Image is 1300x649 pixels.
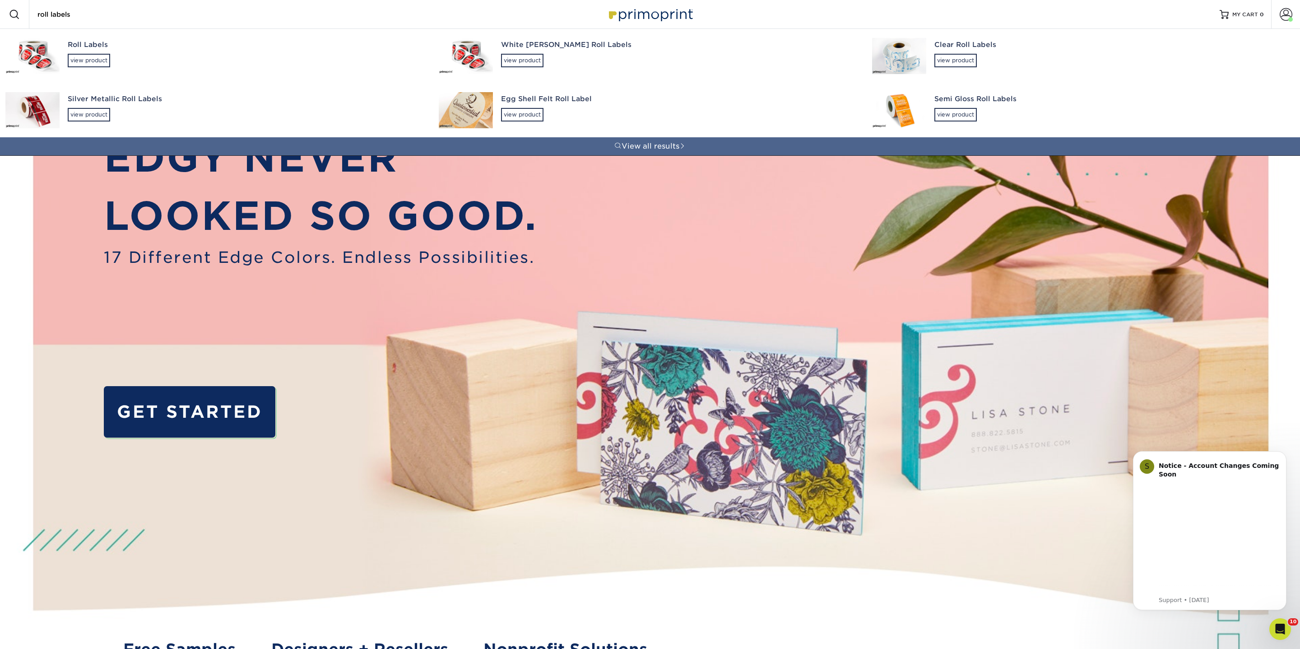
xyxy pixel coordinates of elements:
div: Egg Shell Felt Roll Label [501,94,856,104]
div: Semi Gloss Roll Labels [934,94,1289,104]
img: Primoprint [605,5,695,24]
div: White [PERSON_NAME] Roll Labels [501,40,856,50]
a: Semi Gloss Roll Labelsview product [867,83,1300,137]
p: LOOKED SO GOOD. [104,187,538,246]
span: 0 [1260,11,1264,18]
a: White [PERSON_NAME] Roll Labelsview product [433,29,867,83]
div: Silver Metallic Roll Labels [68,94,422,104]
div: view product [501,54,543,67]
p: EDGY NEVER [104,129,538,187]
div: view product [934,54,977,67]
img: White BOPP Roll Labels [439,38,493,74]
a: GET STARTED [104,386,275,438]
div: view product [68,54,110,67]
input: SEARCH PRODUCTS..... [37,9,125,20]
span: 10 [1288,618,1298,626]
img: Roll Labels [5,38,60,74]
a: Clear Roll Labelsview product [867,29,1300,83]
img: Silver Metallic Roll Labels [5,92,60,128]
div: view product [68,108,110,121]
img: Semi Gloss Roll Labels [872,92,926,128]
div: Clear Roll Labels [934,40,1289,50]
iframe: Intercom notifications message [1119,438,1300,625]
img: Clear Roll Labels [872,38,926,74]
iframe: Intercom live chat [1269,618,1291,640]
iframe: Google Customer Reviews [2,621,77,646]
span: 17 Different Edge Colors. Endless Possibilities. [104,246,538,269]
span: MY CART [1232,11,1258,19]
img: Egg Shell Felt Roll Label [439,92,493,128]
div: view product [501,108,543,121]
div: view product [934,108,977,121]
div: Roll Labels [68,40,422,50]
a: Egg Shell Felt Roll Labelview product [433,83,867,137]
